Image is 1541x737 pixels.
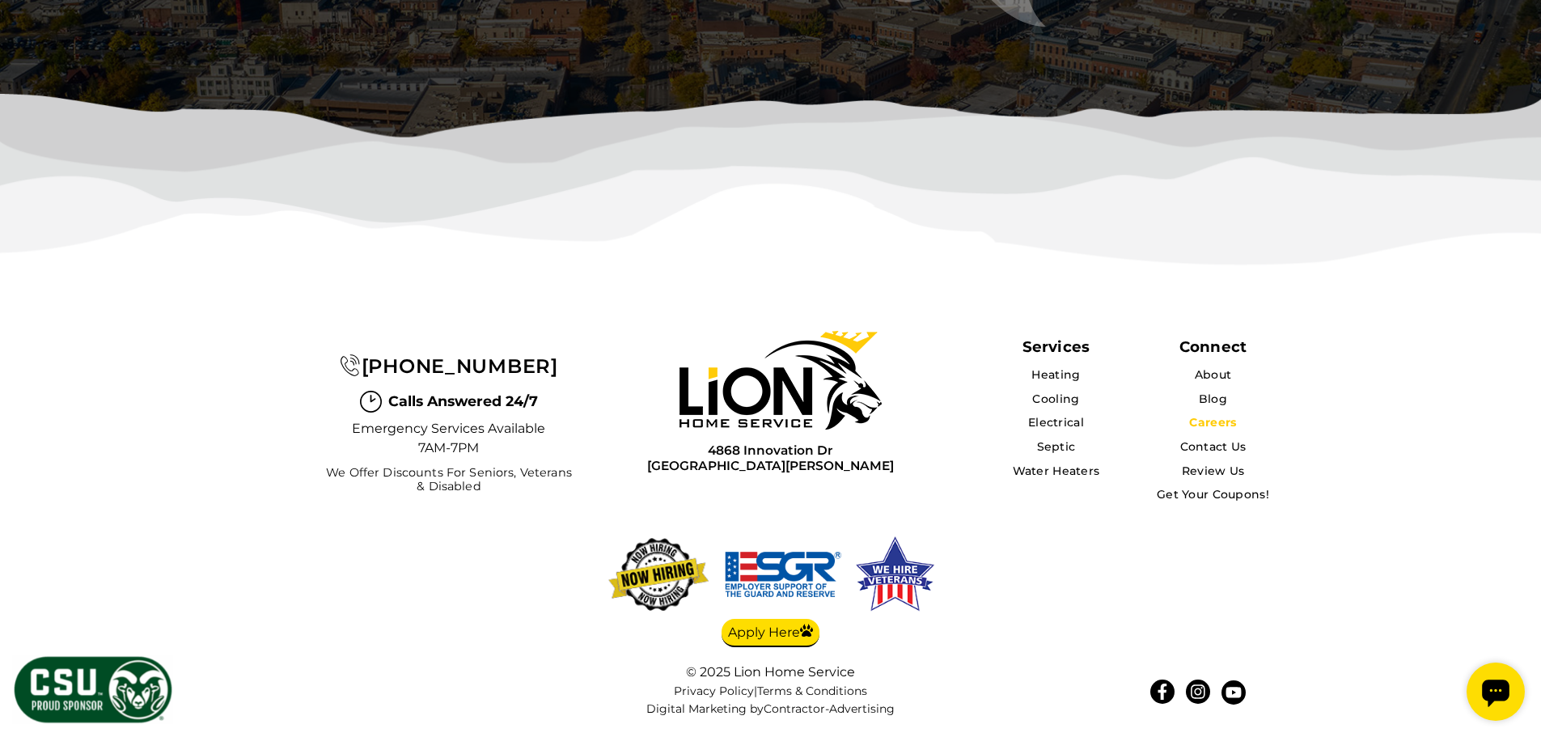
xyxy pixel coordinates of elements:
[609,684,933,717] nav: |
[1013,464,1100,478] a: Water Heaters
[1157,487,1269,502] a: Get Your Coupons!
[1179,337,1247,356] div: Connect
[362,354,558,378] span: [PHONE_NUMBER]
[12,654,174,725] img: CSU Sponsor Badge
[674,684,754,698] a: Privacy Policy
[1022,337,1090,356] span: Services
[647,443,894,474] a: 4868 Innovation Dr[GEOGRAPHIC_DATA][PERSON_NAME]
[722,534,844,615] img: We hire veterans
[764,702,895,716] a: Contractor-Advertising
[6,6,65,65] div: Open chat widget
[340,354,557,378] a: [PHONE_NUMBER]
[1037,439,1076,454] a: Septic
[722,619,819,648] a: Apply Here
[647,458,894,473] span: [GEOGRAPHIC_DATA][PERSON_NAME]
[647,443,894,458] span: 4868 Innovation Dr
[757,684,867,698] a: Terms & Conditions
[388,391,538,412] span: Calls Answered 24/7
[1199,392,1227,406] a: Blog
[853,534,936,615] img: We hire veterans
[609,664,933,680] div: © 2025 Lion Home Service
[1032,392,1079,406] a: Cooling
[1195,367,1231,382] a: About
[321,466,576,494] span: We Offer Discounts for Seniors, Veterans & Disabled
[609,702,933,716] div: Digital Marketing by
[1028,415,1084,430] a: Electrical
[1180,439,1247,454] a: Contact Us
[1031,367,1080,382] a: Heating
[604,534,713,615] img: now-hiring
[1182,464,1245,478] a: Review Us
[352,419,546,458] span: Emergency Services Available 7AM-7PM
[1189,415,1236,430] a: Careers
